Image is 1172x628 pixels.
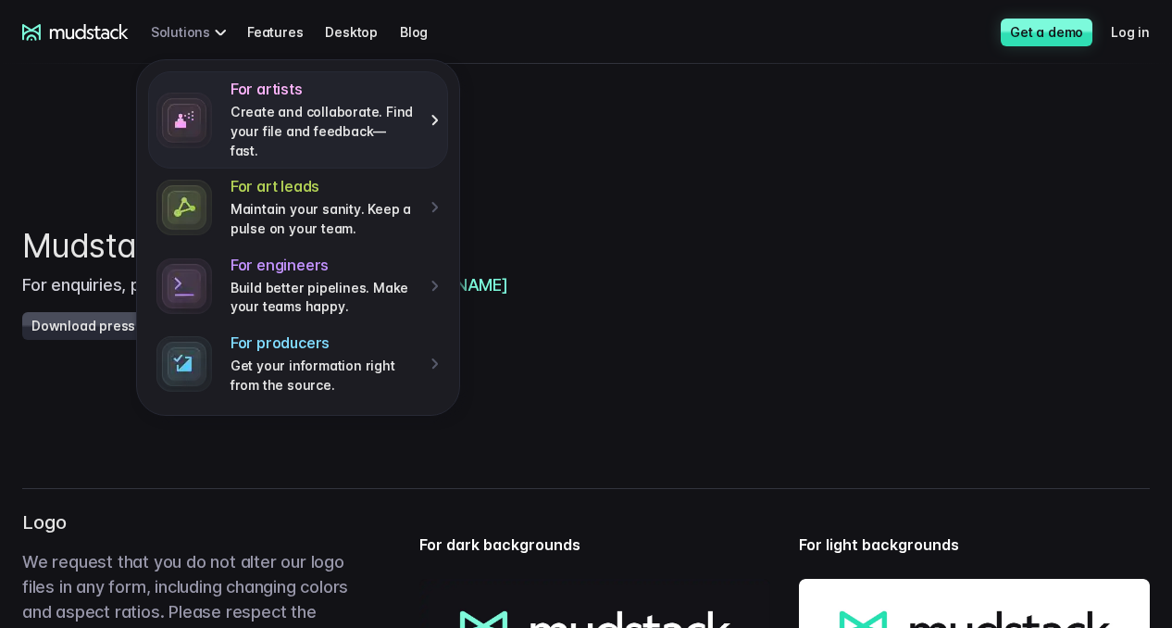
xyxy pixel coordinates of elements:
[22,24,129,41] a: mudstack logo
[231,333,418,353] h4: For producers
[22,272,1150,297] p: For enquiries, please email
[419,535,580,554] strong: For dark backgrounds
[799,535,959,554] strong: For light backgrounds
[22,511,360,534] h3: Logo
[156,336,212,392] img: stylized terminal icon
[148,169,448,246] a: For art leadsMaintain your sanity. Keep a pulse on your team.
[231,256,418,275] h4: For engineers
[1001,19,1092,46] a: Get a demo
[231,200,418,238] p: Maintain your sanity. Keep a pulse on your team.
[148,325,448,403] a: For producersGet your information right from the source.
[231,177,418,196] h4: For art leads
[156,180,212,235] img: connected dots icon
[22,227,1150,265] h1: Mudstack press kit
[400,15,450,49] a: Blog
[247,15,325,49] a: Features
[231,103,418,160] p: Create and collaborate. Find your file and feedback— fast.
[231,80,418,99] h4: For artists
[231,279,418,317] p: Build better pipelines. Make your teams happy.
[325,15,400,49] a: Desktop
[151,15,232,49] div: Solutions
[231,357,418,395] p: Get your information right from the source.
[148,71,448,169] a: For artistsCreate and collaborate. Find your file and feedback— fast.
[156,93,212,148] img: spray paint icon
[1111,15,1172,49] a: Log in
[148,247,448,325] a: For engineersBuild better pipelines. Make your teams happy.
[156,258,212,314] img: stylized terminal icon
[22,312,163,340] a: Download press kit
